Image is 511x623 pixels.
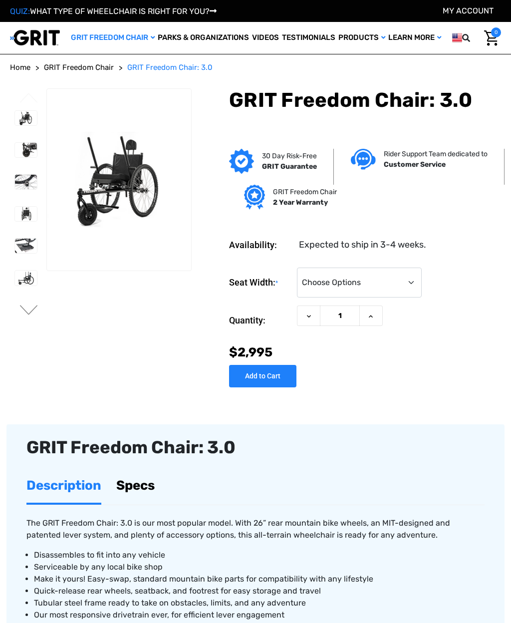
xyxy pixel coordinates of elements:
span: Our most responsive drivetrain ever, for efficient lever engagement [34,610,284,620]
label: Quantity: [229,306,292,335]
a: Specs [116,468,155,503]
img: GRIT Freedom Chair: 3.0 [15,271,37,285]
span: Serviceable by any local bike shop [34,562,163,572]
img: GRIT Freedom Chair: 3.0 [15,111,37,125]
a: Parks & Organizations [156,22,251,54]
span: GRIT Freedom Chair [44,63,114,72]
span: Home [10,63,30,72]
a: Home [10,62,30,73]
strong: GRIT Guarantee [262,162,317,171]
a: Account [443,6,494,15]
a: QUIZ:WHAT TYPE OF WHEELCHAIR IS RIGHT FOR YOU? [10,6,217,16]
img: GRIT Freedom Chair: 3.0 [15,143,37,157]
p: 30 Day Risk-Free [262,151,317,161]
a: Cart with 0 items [482,27,501,48]
input: Add to Cart [229,365,296,387]
span: Disassembles to fit into any vehicle [34,550,165,560]
button: Go to slide 3 of 3 [18,93,39,105]
img: Customer service [351,149,376,169]
img: GRIT Freedom Chair: 3.0 [15,239,37,253]
label: Seat Width: [229,268,292,298]
span: GRIT Freedom Chair: 3.0 [127,63,213,72]
img: Cart [484,30,499,46]
dd: Expected to ship in 3-4 weeks. [299,238,426,252]
nav: Breadcrumb [10,62,501,73]
p: Rider Support Team dedicated to [384,149,488,159]
p: GRIT Freedom Chair [273,187,337,197]
img: GRIT Freedom Chair: 3.0 [15,175,37,189]
img: GRIT Guarantee [229,149,254,174]
a: GRIT Freedom Chair [44,62,114,73]
a: Testimonials [280,22,337,54]
strong: 2 Year Warranty [273,198,328,207]
img: GRIT Freedom Chair: 3.0 [47,132,191,228]
img: GRIT All-Terrain Wheelchair and Mobility Equipment [10,29,60,46]
div: GRIT Freedom Chair: 3.0 [26,434,485,461]
span: $2,995 [229,345,272,359]
dt: Availability: [229,238,292,252]
span: Make it yours! Easy-swap, standard mountain bike parts for compatibility with any lifestyle [34,574,373,584]
a: Products [337,22,387,54]
span: The GRIT Freedom Chair: 3.0 is our most popular model. With 26” rear mountain bike wheels, an MIT... [26,518,450,540]
span: Quick-release rear wheels, seatback, and footrest for easy storage and travel [34,586,321,596]
a: Description [26,468,101,503]
a: GRIT Freedom Chair [69,22,156,54]
span: Tubular steel frame ready to take on obstacles, limits, and any adventure [34,598,306,608]
input: Search [477,27,482,48]
img: GRIT Freedom Chair: 3.0 [15,207,37,221]
button: Go to slide 2 of 3 [18,305,39,317]
a: Learn More [387,22,443,54]
strong: Customer Service [384,160,446,169]
span: 0 [491,27,501,37]
a: GRIT Freedom Chair: 3.0 [127,62,213,73]
img: Grit freedom [244,185,264,210]
img: us.png [452,31,462,44]
a: Videos [251,22,280,54]
h1: GRIT Freedom Chair: 3.0 [229,88,501,112]
span: QUIZ: [10,6,30,16]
